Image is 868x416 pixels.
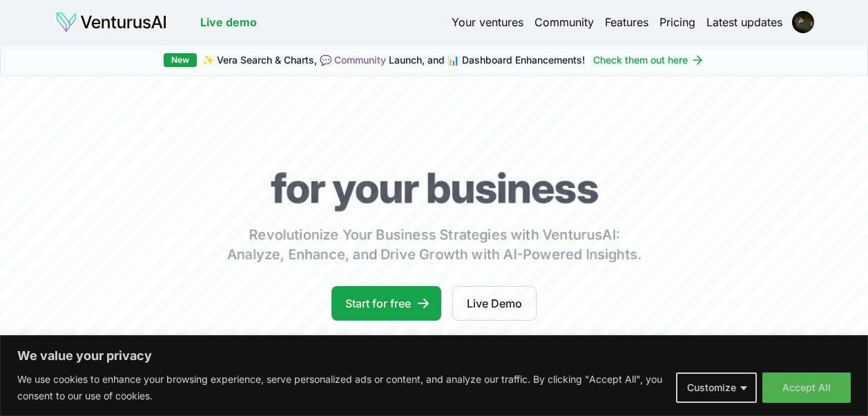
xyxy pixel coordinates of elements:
a: Your ventures [452,14,523,30]
p: We use cookies to enhance your browsing experience, serve personalized ads or content, and analyz... [17,371,666,404]
a: Features [605,14,648,30]
img: ACg8ocINan--gWKLTG9Okos8HOC1sFKR1Jo1-bnRAY55ypwV6FzLvP7g=s96-c [792,11,814,33]
div: New [164,53,197,67]
a: Start for free [331,286,441,321]
a: Pricing [659,14,695,30]
a: Live demo [200,14,257,30]
span: ✨ Vera Search & Charts, 💬 Launch, and 📊 Dashboard Enhancements! [202,53,585,67]
img: logo [55,11,167,33]
a: Community [334,54,386,66]
a: Live Demo [452,286,537,321]
button: Customize [676,372,757,403]
a: Community [534,14,594,30]
a: Latest updates [706,14,782,30]
p: We value your privacy [17,348,851,364]
a: Check them out here [593,53,704,67]
button: Accept All [762,372,851,403]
